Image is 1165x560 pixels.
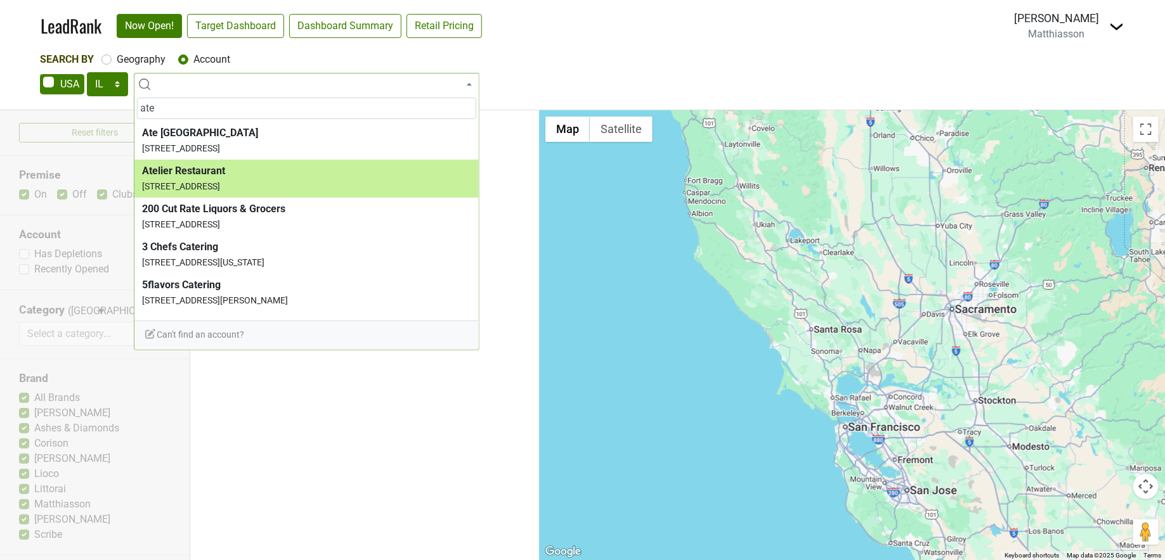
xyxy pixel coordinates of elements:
small: [STREET_ADDRESS][PERSON_NAME] [142,295,288,305]
span: Map data ©2025 Google [1067,552,1136,559]
b: 5flavors Catering [142,279,221,291]
b: Atelier Restaurant [142,165,225,177]
a: LeadRank [41,13,101,39]
img: Edit [144,328,157,340]
label: Geography [117,52,166,67]
button: Show street map [545,117,590,142]
a: Dashboard Summary [289,14,401,38]
small: [STREET_ADDRESS] [142,143,220,153]
button: Drag Pegman onto the map to open Street View [1133,519,1159,545]
small: [STREET_ADDRESS] [142,219,220,229]
button: Keyboard shortcuts [1005,551,1059,560]
a: Target Dashboard [187,14,284,38]
a: Open this area in Google Maps (opens a new window) [542,544,584,560]
button: Toggle fullscreen view [1133,117,1159,142]
b: 200 Cut Rate Liquors & Grocers [142,203,285,215]
span: Search By [40,53,94,65]
button: Map camera controls [1133,474,1159,499]
small: [STREET_ADDRESS] [142,181,220,191]
b: 7 Plates Cafe — CLOSED [142,317,253,329]
img: Dropdown Menu [1109,19,1124,34]
a: Terms (opens in new tab) [1143,552,1161,559]
button: Show satellite imagery [590,117,653,142]
small: [STREET_ADDRESS][US_STATE] [142,257,264,267]
span: Can't find an account? [144,329,244,340]
b: 3 Chefs Catering [142,241,218,253]
label: Account [193,52,230,67]
img: Google [542,544,584,560]
span: Matthiasson [1029,28,1085,40]
a: Retail Pricing [407,14,482,38]
b: Ate [GEOGRAPHIC_DATA] [142,127,258,139]
a: Now Open! [117,14,182,38]
div: [PERSON_NAME] [1014,10,1099,27]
